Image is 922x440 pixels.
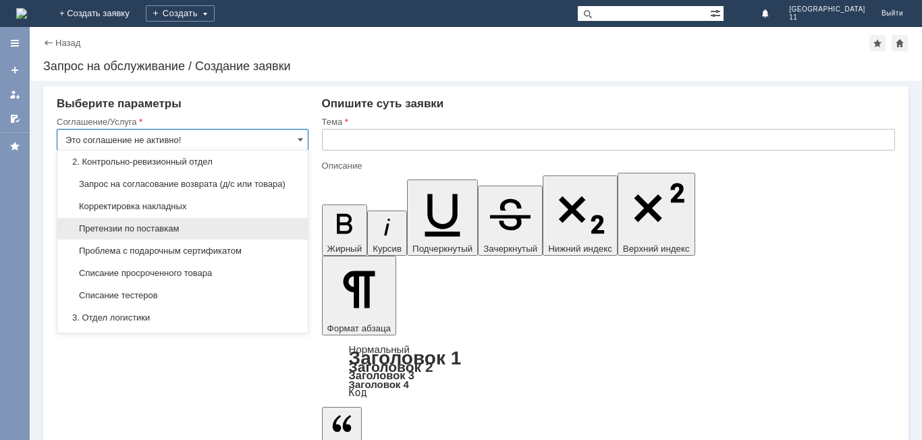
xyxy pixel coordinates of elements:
[373,244,402,254] span: Курсив
[349,343,410,355] a: Нормальный
[65,268,300,279] span: Списание просроченного товара
[146,5,215,22] div: Создать
[65,223,300,234] span: Претензии по поставкам
[789,5,865,13] span: [GEOGRAPHIC_DATA]
[349,369,414,381] a: Заголовок 3
[57,117,306,126] div: Соглашение/Услуга
[16,8,27,19] img: logo
[349,359,433,375] a: Заголовок 2
[4,59,26,81] a: Создать заявку
[4,108,26,130] a: Мои согласования
[55,38,80,48] a: Назад
[349,387,367,399] a: Код
[65,179,300,190] span: Запрос на согласование возврата (д/с или товара)
[327,244,362,254] span: Жирный
[65,157,300,167] span: 2. Контрольно-ревизионный отдел
[65,201,300,212] span: Корректировка накладных
[407,180,478,256] button: Подчеркнутый
[623,244,690,254] span: Верхний индекс
[349,348,462,368] a: Заголовок 1
[789,13,865,22] span: 11
[483,244,537,254] span: Зачеркнутый
[43,59,909,73] div: Запрос на обслуживание / Создание заявки
[618,173,695,256] button: Верхний индекс
[322,117,892,126] div: Тема
[412,244,472,254] span: Подчеркнутый
[367,211,407,256] button: Курсив
[892,35,908,51] div: Сделать домашней страницей
[322,97,444,110] span: Опишите суть заявки
[543,175,618,256] button: Нижний индекс
[322,345,895,397] div: Формат абзаца
[65,312,300,323] span: 3. Отдел логистики
[327,323,391,333] span: Формат абзаца
[16,8,27,19] a: Перейти на домашнюю страницу
[710,6,724,19] span: Расширенный поиск
[322,204,368,256] button: Жирный
[322,256,396,335] button: Формат абзаца
[57,97,182,110] span: Выберите параметры
[4,84,26,105] a: Мои заявки
[478,186,543,256] button: Зачеркнутый
[349,379,409,390] a: Заголовок 4
[322,161,892,170] div: Описание
[548,244,612,254] span: Нижний индекс
[65,246,300,256] span: Проблема с подарочным сертификатом
[65,290,300,301] span: Списание тестеров
[869,35,886,51] div: Добавить в избранное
